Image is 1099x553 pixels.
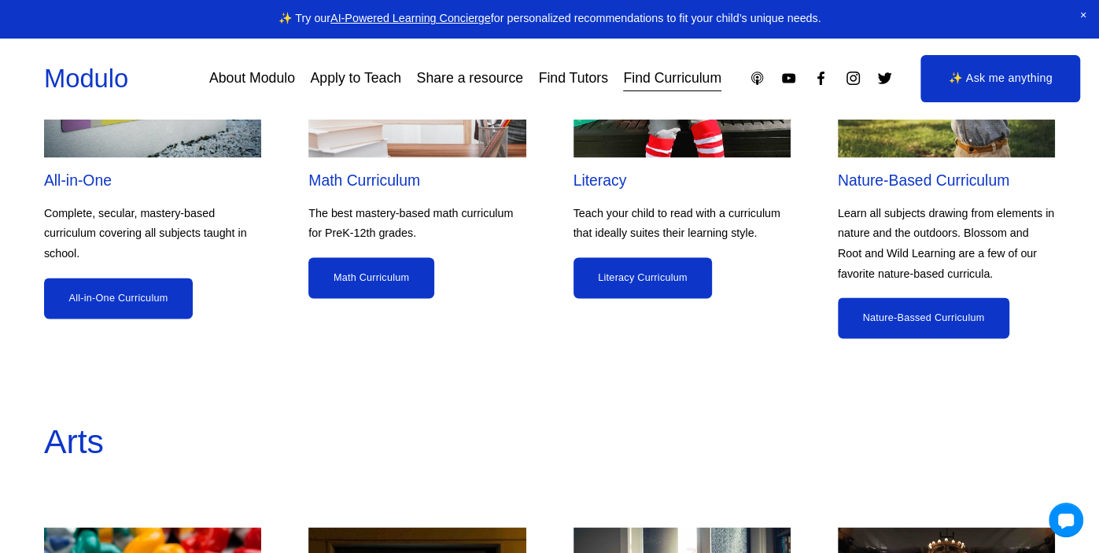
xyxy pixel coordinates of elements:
a: All-in-One Curriculum [44,278,193,319]
a: About Modulo [209,65,295,92]
a: Math Curriculum [308,257,434,298]
a: ✨ Ask me anything [920,55,1080,102]
div: Sort New > Old [6,50,1093,65]
p: Learn all subjects drawing from elements in nature and the outdoors. Blossom and Root and Wild Le... [838,204,1055,285]
a: Facebook [813,70,829,87]
h2: Nature-Based Curriculum [838,171,1055,190]
a: Modulo [44,64,128,93]
a: Find Tutors [539,65,608,92]
a: Twitter [876,70,893,87]
a: Share a resource [417,65,523,92]
a: YouTube [780,70,797,87]
div: Sort A > Z [6,36,1093,50]
h2: All-in-One [44,171,261,190]
a: AI-Powered Learning Concierge [330,12,491,24]
div: Sign out [6,107,1093,121]
a: Apply to Teach [310,65,401,92]
h2: Math Curriculum [308,171,526,190]
div: Options [6,93,1093,107]
p: Teach your child to read with a curriculum that ideally suites their learning style. [573,204,791,245]
p: Arts [44,411,1055,472]
div: Move To ... [6,65,1093,79]
p: Complete, secular, mastery-based curriculum covering all subjects taught in school. [44,204,261,264]
a: Literacy Curriculum [573,257,713,298]
a: Find Curriculum [623,65,721,92]
div: Delete [6,79,1093,93]
a: Apple Podcasts [749,70,765,87]
div: Home [6,6,329,20]
a: Nature-Bassed Curriculum [838,297,1009,338]
p: The best mastery-based math curriculum for PreK-12th grades. [308,204,526,245]
h2: Literacy [573,171,791,190]
a: Instagram [845,70,861,87]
